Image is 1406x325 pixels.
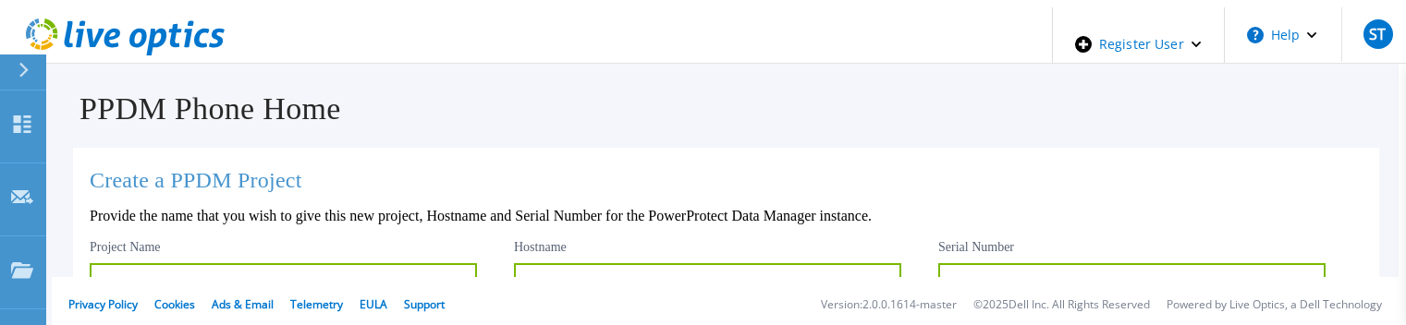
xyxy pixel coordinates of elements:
[1053,7,1224,81] div: Register User
[938,263,1326,306] input: Enter Serial Number
[90,241,161,254] label: Project Name
[514,263,901,306] input: Enter Hostname
[90,168,1363,193] h1: Create a PPDM Project
[938,241,1014,254] label: Serial Number
[821,299,957,311] li: Version: 2.0.0.1614-master
[973,299,1150,311] li: © 2025 Dell Inc. All Rights Reserved
[68,296,138,312] a: Privacy Policy
[360,296,387,312] a: EULA
[90,263,477,306] input: Enter Project Name
[1369,27,1386,42] span: ST
[290,296,343,312] a: Telemetry
[90,208,1363,224] p: Provide the name that you wish to give this new project, Hostname and Serial Number for the Power...
[212,296,274,312] a: Ads & Email
[54,91,1399,126] h1: PPDM Phone Home
[154,296,195,312] a: Cookies
[404,296,445,312] a: Support
[1167,299,1382,311] li: Powered by Live Optics, a Dell Technology
[1225,7,1340,63] button: Help
[514,241,567,254] label: Hostname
